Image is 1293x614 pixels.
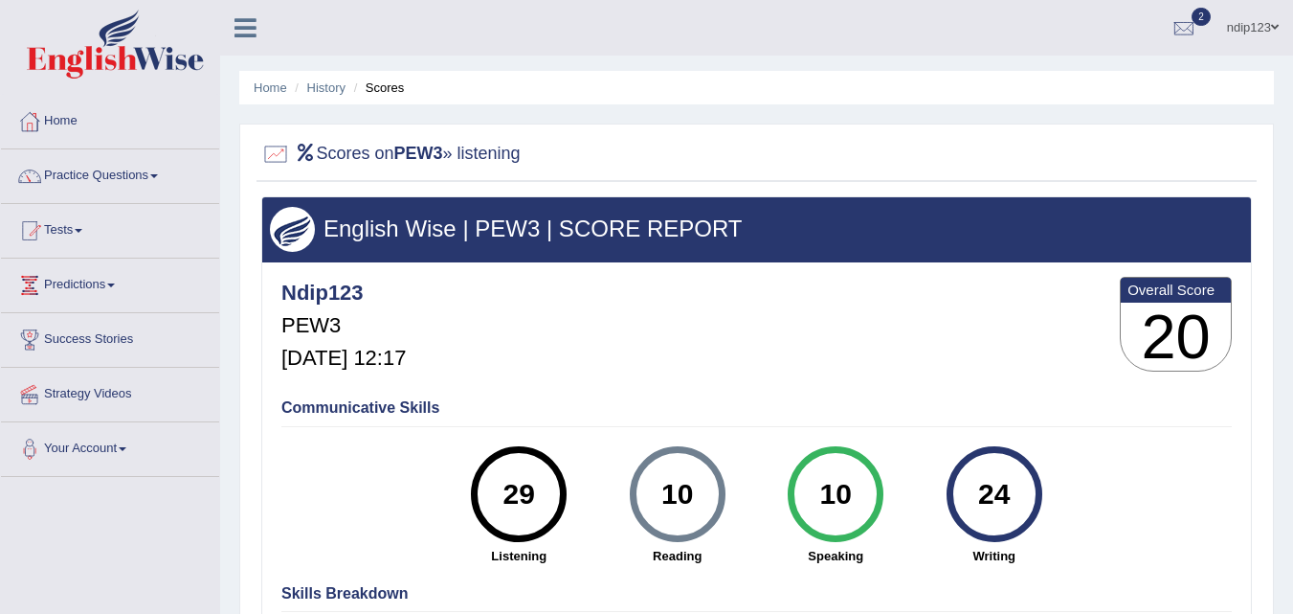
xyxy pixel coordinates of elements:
h3: English Wise | PEW3 | SCORE REPORT [270,216,1243,241]
h4: Skills Breakdown [281,585,1232,603]
strong: Reading [608,547,747,565]
h5: [DATE] 12:17 [281,347,406,370]
h2: Scores on » listening [261,140,521,169]
h4: Ndip123 [281,282,406,305]
img: wings.png [270,207,315,252]
span: 2 [1192,8,1211,26]
b: PEW3 [394,144,443,163]
h4: Communicative Skills [281,399,1232,417]
a: Home [1,95,219,143]
h5: PEW3 [281,314,406,337]
a: Tests [1,204,219,252]
a: Your Account [1,422,219,470]
strong: Writing [925,547,1064,565]
div: 24 [959,454,1029,534]
a: Strategy Videos [1,368,219,416]
b: Overall Score [1127,282,1224,298]
strong: Speaking [767,547,906,565]
div: 10 [642,454,712,534]
a: Success Stories [1,313,219,361]
a: Home [254,80,287,95]
a: History [307,80,346,95]
h3: 20 [1121,303,1231,372]
li: Scores [349,79,405,97]
a: Practice Questions [1,149,219,197]
strong: Listening [450,547,590,565]
div: 29 [484,454,554,534]
a: Predictions [1,259,219,307]
div: 10 [801,454,871,534]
